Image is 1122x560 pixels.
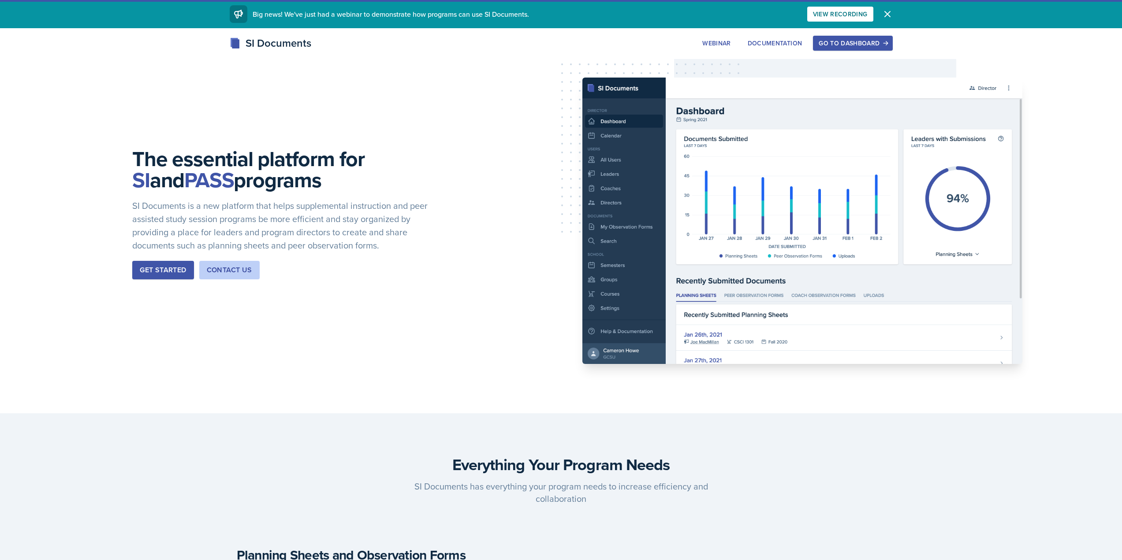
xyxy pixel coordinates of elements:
[813,36,892,51] button: Go to Dashboard
[702,40,731,47] div: Webinar
[140,265,186,275] div: Get Started
[807,7,873,22] button: View Recording
[697,36,736,51] button: Webinar
[207,265,252,275] div: Contact Us
[237,456,886,473] h3: Everything Your Program Needs
[253,9,529,19] span: Big news! We've just had a webinar to demonstrate how programs can use SI Documents.
[748,40,802,47] div: Documentation
[813,11,868,18] div: View Recording
[132,261,194,279] button: Get Started
[230,35,311,51] div: SI Documents
[819,40,887,47] div: Go to Dashboard
[392,480,731,505] p: SI Documents has everything your program needs to increase efficiency and collaboration
[742,36,808,51] button: Documentation
[199,261,260,279] button: Contact Us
